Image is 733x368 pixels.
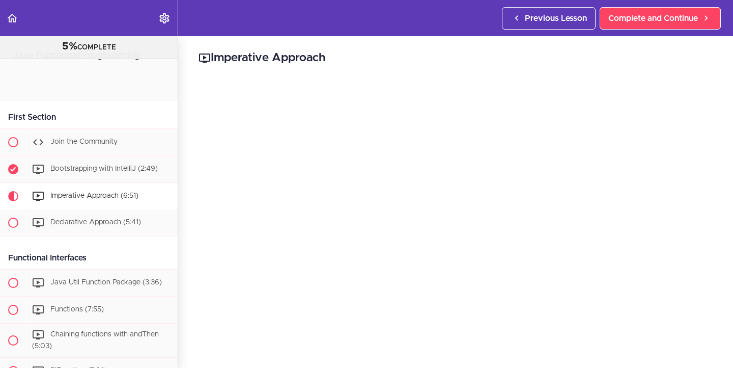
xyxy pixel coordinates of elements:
span: Chaining functions with andThen (5:03) [32,331,159,350]
svg: Back to course curriculum [6,12,18,24]
span: 5% [62,41,77,51]
a: Previous Lesson [502,7,596,30]
span: Java Util Function Package (3:36) [50,279,162,286]
span: Bootstrapping with IntelliJ (2:49) [50,165,158,172]
span: Previous Lesson [525,12,587,24]
svg: Settings Menu [158,12,171,24]
a: Complete and Continue [600,7,721,30]
div: COMPLETE [13,40,165,54]
span: Declarative Approach (5:41) [50,219,141,226]
h2: Imperative Approach [199,49,713,67]
span: Functions (7:55) [50,306,104,313]
span: Join the Community [50,138,118,145]
span: Complete and Continue [608,12,698,24]
span: Imperative Approach (6:51) [50,192,138,199]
